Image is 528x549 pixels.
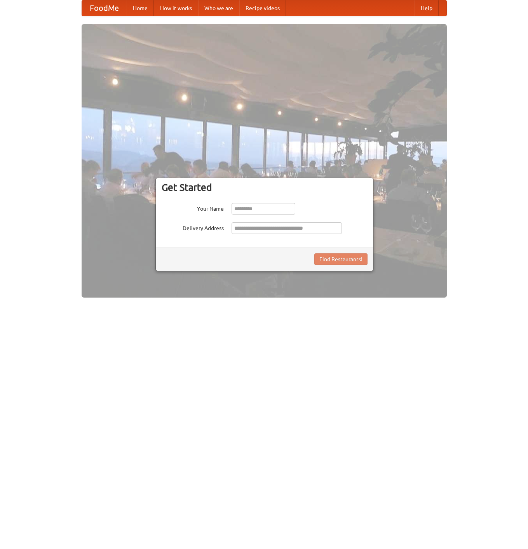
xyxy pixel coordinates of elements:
[162,182,368,193] h3: Get Started
[198,0,239,16] a: Who we are
[154,0,198,16] a: How it works
[239,0,286,16] a: Recipe videos
[127,0,154,16] a: Home
[415,0,439,16] a: Help
[162,222,224,232] label: Delivery Address
[314,253,368,265] button: Find Restaurants!
[82,0,127,16] a: FoodMe
[162,203,224,213] label: Your Name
